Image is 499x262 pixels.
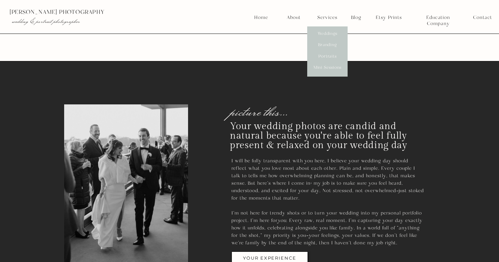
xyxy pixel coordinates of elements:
[312,65,343,71] a: Mini Sessions
[10,9,146,15] p: [PERSON_NAME] photography
[315,31,340,37] a: Weddings
[373,15,404,21] a: Etsy Prints
[230,104,290,118] p: picture this...
[232,157,424,231] p: I will be fully transparent with you here, I believe your wedding day should reflect what you lov...
[415,15,462,21] a: Education Company
[349,15,364,21] a: Blog
[473,15,492,21] a: Contact
[315,15,340,21] a: Services
[230,122,419,151] h2: Your wedding photos are candid and natural because you're able to feel fully present & relaxed on...
[315,42,340,48] a: Branding
[315,54,340,60] a: Portraits
[12,18,129,25] p: wedding & portrait photographer
[285,15,302,21] a: About
[254,15,269,21] a: Home
[278,217,286,224] i: you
